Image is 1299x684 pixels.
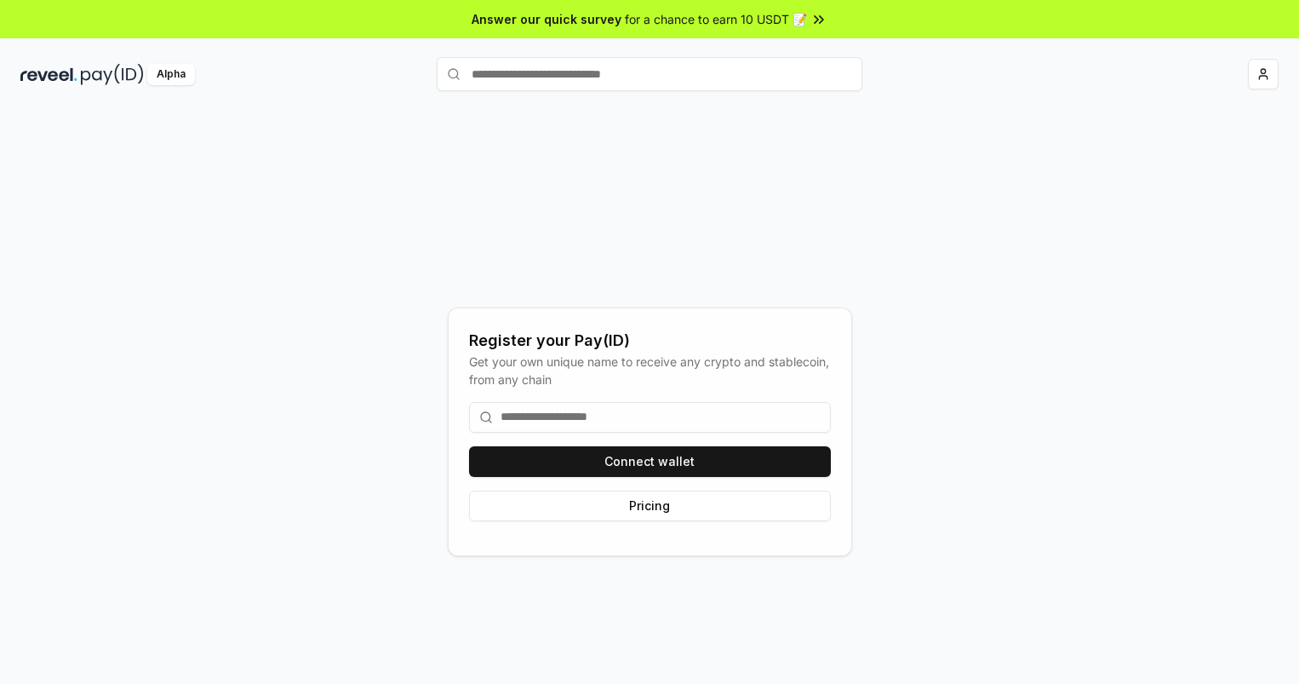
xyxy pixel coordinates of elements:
button: Pricing [469,491,831,521]
button: Connect wallet [469,446,831,477]
div: Register your Pay(ID) [469,329,831,353]
span: Answer our quick survey [472,10,621,28]
img: reveel_dark [20,64,77,85]
div: Get your own unique name to receive any crypto and stablecoin, from any chain [469,353,831,388]
div: Alpha [147,64,195,85]
span: for a chance to earn 10 USDT 📝 [625,10,807,28]
img: pay_id [81,64,144,85]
